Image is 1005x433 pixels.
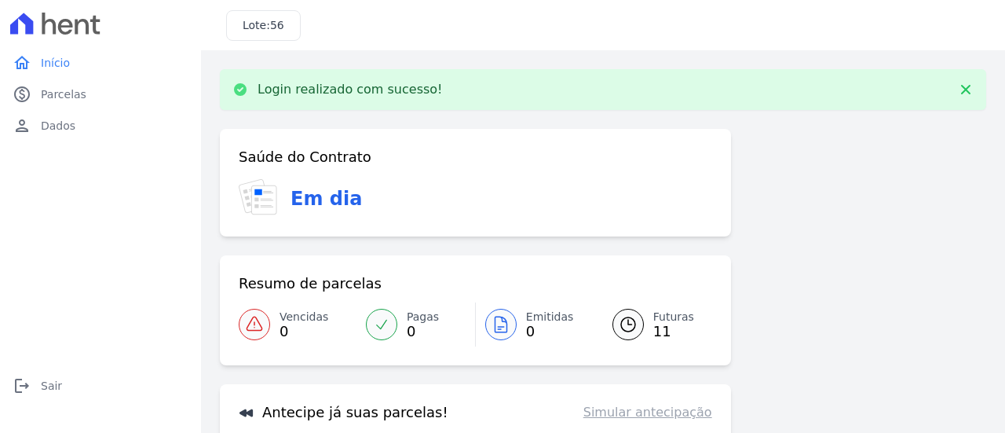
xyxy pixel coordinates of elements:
span: 0 [526,325,574,338]
a: Emitidas 0 [476,303,594,347]
h3: Antecipe já suas parcelas! [239,403,448,422]
a: Pagas 0 [356,303,475,347]
h3: Saúde do Contrato [239,148,371,167]
p: Login realizado com sucesso! [258,82,443,97]
a: homeInício [6,47,195,79]
span: Emitidas [526,309,574,325]
span: Parcelas [41,86,86,102]
a: Futuras 11 [594,303,712,347]
i: home [13,53,31,72]
span: 0 [280,325,328,338]
h3: Em dia [291,185,362,213]
span: Início [41,55,70,71]
a: personDados [6,110,195,141]
a: logoutSair [6,370,195,402]
i: logout [13,376,31,395]
span: 0 [407,325,439,338]
a: paidParcelas [6,79,195,110]
span: Futuras [653,309,694,325]
h3: Resumo de parcelas [239,274,382,293]
span: 11 [653,325,694,338]
span: Sair [41,378,62,394]
span: 56 [270,19,284,31]
span: Vencidas [280,309,328,325]
a: Simular antecipação [583,403,712,422]
span: Pagas [407,309,439,325]
h3: Lote: [243,17,284,34]
i: paid [13,85,31,104]
span: Dados [41,118,75,134]
a: Vencidas 0 [239,303,356,347]
i: person [13,116,31,135]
